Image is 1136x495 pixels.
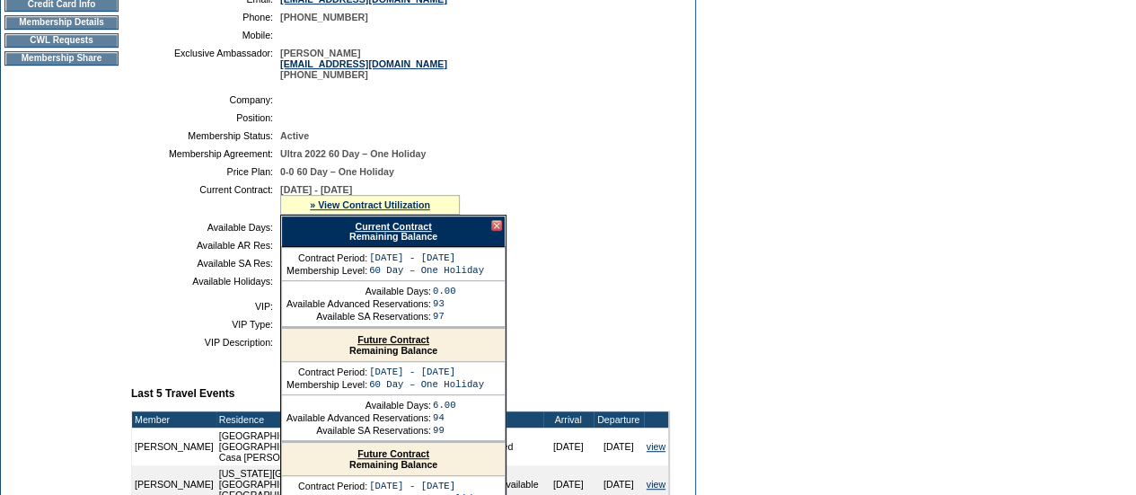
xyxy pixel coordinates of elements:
td: Company: [138,94,273,105]
div: Remaining Balance [281,216,506,247]
td: Available Days: [286,286,431,296]
span: Active [280,130,309,141]
td: 99 [433,425,456,436]
td: 60 Day – One Holiday [369,379,484,390]
td: VIP Type: [138,319,273,330]
td: [DATE] - [DATE] [369,252,484,263]
a: [EMAIL_ADDRESS][DOMAIN_NAME] [280,58,447,69]
a: Current Contract [355,221,431,232]
td: 94 [433,412,456,423]
td: [DATE] [594,428,644,465]
td: Membership Details [4,15,119,30]
span: Ultra 2022 60 Day – One Holiday [280,148,426,159]
td: [DATE] - [DATE] [369,481,484,491]
span: [PHONE_NUMBER] [280,12,368,22]
span: [PERSON_NAME] [PHONE_NUMBER] [280,48,447,80]
td: Contract Period: [286,481,367,491]
td: Available Holidays: [138,276,273,287]
div: Remaining Balance [282,329,505,362]
td: Membership Share [4,51,119,66]
td: 97 [433,311,456,322]
td: Current Contract: [138,184,273,215]
td: Contract Period: [286,367,367,377]
div: Remaining Balance [282,443,505,476]
td: Price Plan: [138,166,273,177]
td: 93 [433,298,456,309]
td: Departure [594,411,644,428]
b: Last 5 Travel Events [131,387,234,400]
td: Member [132,411,216,428]
td: Membership Level: [286,379,367,390]
td: Available SA Reservations: [286,425,431,436]
span: 0-0 60 Day – One Holiday [280,166,394,177]
span: [DATE] - [DATE] [280,184,352,195]
a: view [647,479,665,490]
td: VIP Description: [138,337,273,348]
td: Available SA Reservations: [286,311,431,322]
td: Contract Period: [286,252,367,263]
td: Membership Status: [138,130,273,141]
td: Available SA Res: [138,258,273,269]
td: 0.00 [433,286,456,296]
td: [DATE] [543,428,594,465]
td: Available Days: [286,400,431,411]
td: CWL Requests [4,33,119,48]
a: view [647,441,665,452]
td: Phone: [138,12,273,22]
td: [DATE] - [DATE] [369,367,484,377]
a: Future Contract [357,334,429,345]
td: Available AR Res: [138,240,273,251]
td: Arrival [543,411,594,428]
td: [GEOGRAPHIC_DATA], [GEOGRAPHIC_DATA] - [GEOGRAPHIC_DATA], [GEOGRAPHIC_DATA] Casa [PERSON_NAME] [216,428,468,465]
td: 6.00 [433,400,456,411]
td: VIP: [138,301,273,312]
td: Membership Level: [286,265,367,276]
a: Future Contract [357,448,429,459]
td: Position: [138,112,273,123]
td: Exclusive Ambassador: [138,48,273,80]
td: Membership Agreement: [138,148,273,159]
td: [PERSON_NAME] [132,428,216,465]
a: » View Contract Utilization [310,199,430,210]
td: 60 Day – One Holiday [369,265,484,276]
td: Available Advanced Reservations: [286,298,431,309]
td: Residence [216,411,468,428]
td: Available Days: [138,222,273,233]
td: Available Advanced Reservations: [286,412,431,423]
td: Mobile: [138,30,273,40]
